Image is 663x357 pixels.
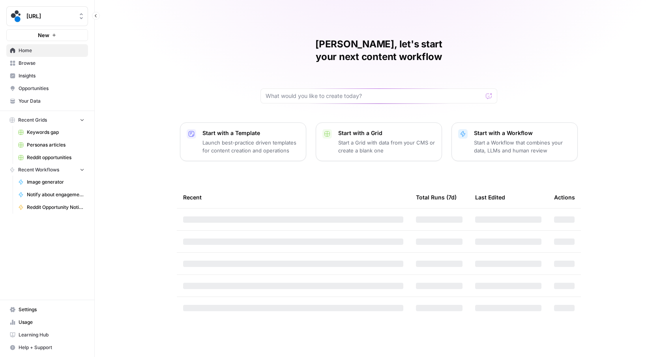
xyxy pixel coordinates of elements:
[19,319,84,326] span: Usage
[260,38,497,63] h1: [PERSON_NAME], let's start your next content workflow
[19,85,84,92] span: Opportunities
[202,129,300,137] p: Start with a Template
[19,47,84,54] span: Home
[416,186,457,208] div: Total Runs (7d)
[19,72,84,79] span: Insights
[554,186,575,208] div: Actions
[9,9,23,23] img: spot.ai Logo
[338,139,435,154] p: Start a Grid with data from your CMS or create a blank one
[6,114,88,126] button: Recent Grids
[27,141,84,148] span: Personas articles
[27,204,84,211] span: Reddit Opportunity Notifier
[6,329,88,341] a: Learning Hub
[26,12,74,20] span: [URL]
[27,129,84,136] span: Keywords gap
[6,70,88,82] a: Insights
[338,129,435,137] p: Start with a Grid
[6,95,88,107] a: Your Data
[15,126,88,139] a: Keywords gap
[27,154,84,161] span: Reddit opportunities
[451,122,578,161] button: Start with a WorkflowStart a Workflow that combines your data, LLMs and human review
[6,6,88,26] button: Workspace: spot.ai
[6,82,88,95] a: Opportunities
[18,116,47,124] span: Recent Grids
[183,186,403,208] div: Recent
[6,303,88,316] a: Settings
[15,201,88,214] a: Reddit Opportunity Notifier
[15,139,88,151] a: Personas articles
[316,122,442,161] button: Start with a GridStart a Grid with data from your CMS or create a blank one
[27,191,84,198] span: Notify about engagement - reddit
[27,178,84,186] span: Image generator
[266,92,483,100] input: What would you like to create today?
[6,44,88,57] a: Home
[15,151,88,164] a: Reddit opportunities
[475,186,505,208] div: Last Edited
[19,344,84,351] span: Help + Support
[19,60,84,67] span: Browse
[6,341,88,354] button: Help + Support
[474,129,571,137] p: Start with a Workflow
[6,57,88,70] a: Browse
[474,139,571,154] p: Start a Workflow that combines your data, LLMs and human review
[6,316,88,329] a: Usage
[6,164,88,176] button: Recent Workflows
[180,122,306,161] button: Start with a TemplateLaunch best-practice driven templates for content creation and operations
[202,139,300,154] p: Launch best-practice driven templates for content creation and operations
[15,188,88,201] a: Notify about engagement - reddit
[38,31,49,39] span: New
[15,176,88,188] a: Image generator
[19,98,84,105] span: Your Data
[6,29,88,41] button: New
[19,331,84,338] span: Learning Hub
[18,166,59,173] span: Recent Workflows
[19,306,84,313] span: Settings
